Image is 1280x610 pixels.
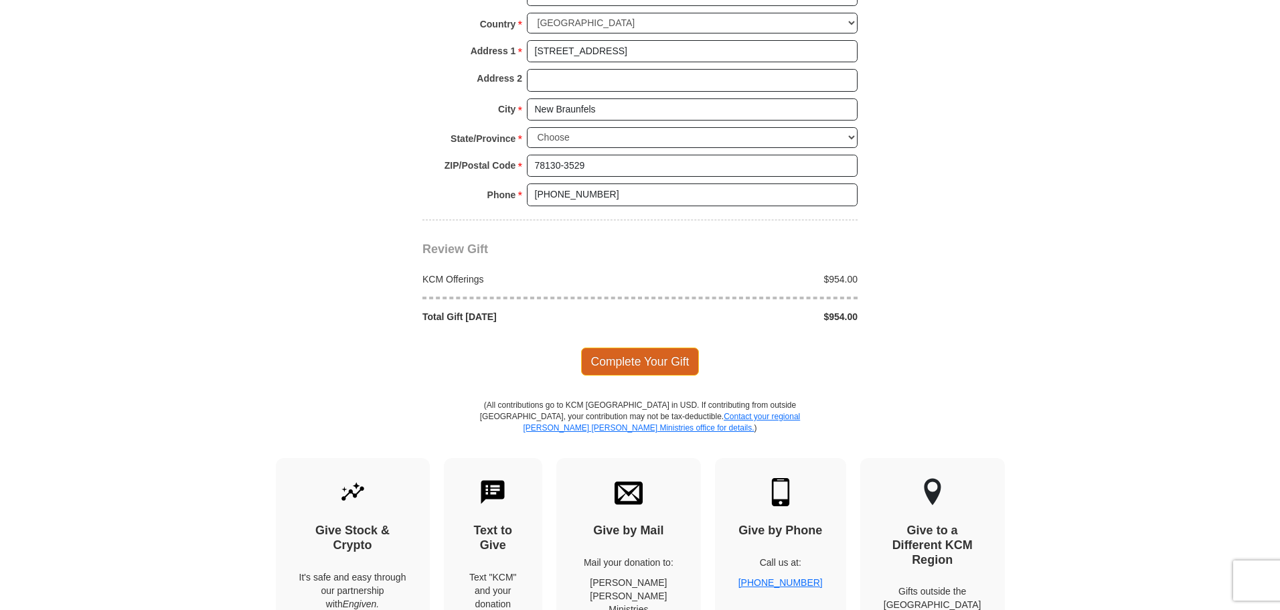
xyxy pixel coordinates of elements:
[422,242,488,256] span: Review Gift
[487,185,516,204] strong: Phone
[479,400,801,458] p: (All contributions go to KCM [GEOGRAPHIC_DATA] in USD. If contributing from outside [GEOGRAPHIC_D...
[923,478,942,506] img: other-region
[640,310,865,323] div: $954.00
[416,273,641,286] div: KCM Offerings
[479,478,507,506] img: text-to-give.svg
[884,524,981,567] h4: Give to a Different KCM Region
[477,69,522,88] strong: Address 2
[339,478,367,506] img: give-by-stock.svg
[416,310,641,323] div: Total Gift [DATE]
[738,524,823,538] h4: Give by Phone
[640,273,865,286] div: $954.00
[738,577,823,588] a: [PHONE_NUMBER]
[615,478,643,506] img: envelope.svg
[451,129,515,148] strong: State/Province
[498,100,515,119] strong: City
[445,156,516,175] strong: ZIP/Postal Code
[467,524,519,552] h4: Text to Give
[343,599,379,609] i: Engiven.
[581,348,700,376] span: Complete Your Gift
[738,556,823,569] p: Call us at:
[580,524,677,538] h4: Give by Mail
[471,42,516,60] strong: Address 1
[767,478,795,506] img: mobile.svg
[580,556,677,569] p: Mail your donation to:
[480,15,516,33] strong: Country
[299,524,406,552] h4: Give Stock & Crypto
